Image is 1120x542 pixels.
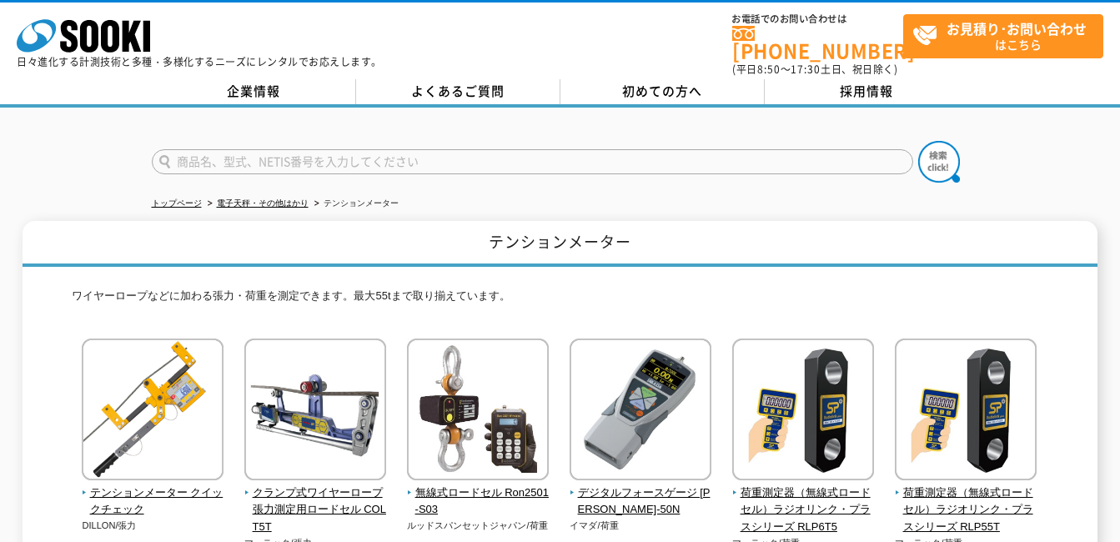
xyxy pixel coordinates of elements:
img: テンションメーター クイックチェック [82,339,223,484]
span: お電話でのお問い合わせは [732,14,903,24]
h1: テンションメーター [23,221,1097,267]
a: 企業情報 [152,79,356,104]
p: 日々進化する計測技術と多種・多様化するニーズにレンタルでお応えします。 [17,57,382,67]
span: はこちら [912,15,1102,57]
a: デジタルフォースゲージ [PERSON_NAME]-50N [570,469,712,519]
a: 初めての方へ [560,79,765,104]
a: 電子天秤・その他はかり [217,198,309,208]
p: ルッドスパンセットジャパン/荷重 [407,519,550,533]
img: btn_search.png [918,141,960,183]
a: 無線式ロードセル Ron2501-S03 [407,469,550,519]
p: ワイヤーロープなどに加わる張力・荷重を測定できます。最大55tまで取り揃えています。 [72,288,1047,314]
p: DILLON/張力 [82,519,224,533]
span: テンションメーター クイックチェック [82,484,224,519]
img: クランプ式ワイヤーロープ張力測定用ロードセル COLT5T [244,339,386,484]
a: 採用情報 [765,79,969,104]
a: トップページ [152,198,202,208]
img: 荷重測定器（無線式ロードセル）ラジオリンク・プラスシリーズ RLP6T5 [732,339,874,484]
span: (平日 ～ 土日、祝日除く) [732,62,897,77]
span: 荷重測定器（無線式ロードセル）ラジオリンク・プラスシリーズ RLP6T5 [732,484,875,536]
span: デジタルフォースゲージ [PERSON_NAME]-50N [570,484,712,519]
p: イマダ/荷重 [570,519,712,533]
input: 商品名、型式、NETIS番号を入力してください [152,149,913,174]
img: デジタルフォースゲージ ZTS-50N [570,339,711,484]
a: クランプ式ワイヤーロープ張力測定用ロードセル COLT5T [244,469,387,536]
span: 無線式ロードセル Ron2501-S03 [407,484,550,519]
span: 17:30 [791,62,821,77]
a: お見積り･お問い合わせはこちら [903,14,1103,58]
li: テンションメーター [311,195,399,213]
span: クランプ式ワイヤーロープ張力測定用ロードセル COLT5T [244,484,387,536]
span: 荷重測定器（無線式ロードセル）ラジオリンク・プラスシリーズ RLP55T [895,484,1037,536]
a: 荷重測定器（無線式ロードセル）ラジオリンク・プラスシリーズ RLP6T5 [732,469,875,536]
a: 荷重測定器（無線式ロードセル）ラジオリンク・プラスシリーズ RLP55T [895,469,1037,536]
img: 無線式ロードセル Ron2501-S03 [407,339,549,484]
a: [PHONE_NUMBER] [732,26,903,60]
span: 初めての方へ [622,82,702,100]
a: テンションメーター クイックチェック [82,469,224,519]
span: 8:50 [757,62,781,77]
img: 荷重測定器（無線式ロードセル）ラジオリンク・プラスシリーズ RLP55T [895,339,1037,484]
strong: お見積り･お問い合わせ [947,18,1087,38]
a: よくあるご質問 [356,79,560,104]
